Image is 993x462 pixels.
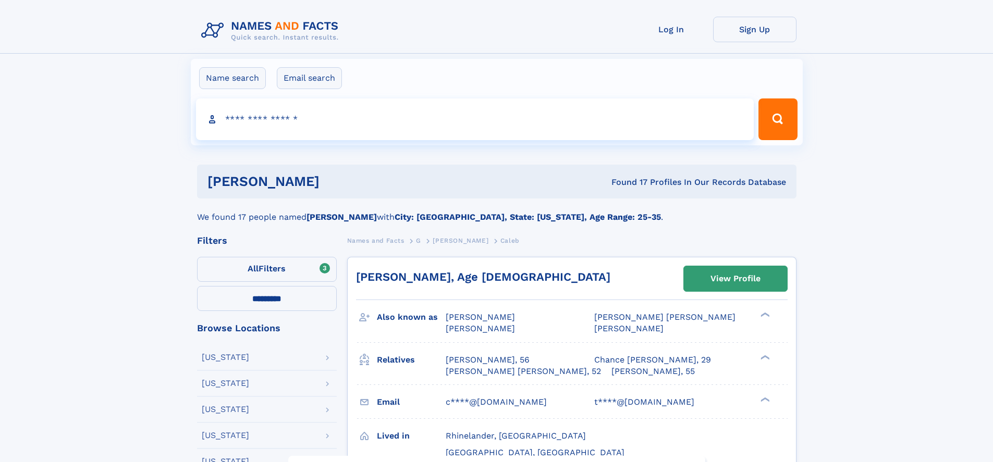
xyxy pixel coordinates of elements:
[465,177,786,188] div: Found 17 Profiles In Our Records Database
[684,266,787,291] a: View Profile
[377,351,446,369] h3: Relatives
[197,17,347,45] img: Logo Names and Facts
[248,264,259,273] span: All
[202,379,249,388] div: [US_STATE]
[433,234,488,247] a: [PERSON_NAME]
[197,257,337,282] label: Filters
[377,308,446,326] h3: Also known as
[710,267,761,291] div: View Profile
[594,323,664,333] span: [PERSON_NAME]
[446,354,530,366] a: [PERSON_NAME], 56
[446,431,586,441] span: Rhinelander, [GEOGRAPHIC_DATA]
[207,175,465,188] h1: [PERSON_NAME]
[196,98,754,140] input: search input
[416,237,421,244] span: G
[446,323,515,333] span: [PERSON_NAME]
[197,236,337,245] div: Filters
[758,396,770,403] div: ❯
[758,354,770,360] div: ❯
[202,431,249,440] div: [US_STATE]
[713,17,796,42] a: Sign Up
[199,67,266,89] label: Name search
[307,212,377,222] b: [PERSON_NAME]
[446,447,624,457] span: [GEOGRAPHIC_DATA], [GEOGRAPHIC_DATA]
[197,198,796,223] div: We found 17 people named with .
[630,17,713,42] a: Log In
[758,98,797,140] button: Search Button
[202,405,249,414] div: [US_STATE]
[377,427,446,445] h3: Lived in
[202,353,249,361] div: [US_STATE]
[500,237,520,244] span: Caleb
[594,354,711,366] a: Chance [PERSON_NAME], 29
[416,234,421,247] a: G
[758,311,770,318] div: ❯
[347,234,404,247] a: Names and Facts
[594,312,735,322] span: [PERSON_NAME] [PERSON_NAME]
[356,270,610,283] a: [PERSON_NAME], Age [DEMOGRAPHIC_DATA]
[611,366,695,377] a: [PERSON_NAME], 55
[277,67,342,89] label: Email search
[446,366,601,377] a: [PERSON_NAME] [PERSON_NAME], 52
[197,323,337,333] div: Browse Locations
[433,237,488,244] span: [PERSON_NAME]
[446,312,515,322] span: [PERSON_NAME]
[395,212,661,222] b: City: [GEOGRAPHIC_DATA], State: [US_STATE], Age Range: 25-35
[377,393,446,411] h3: Email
